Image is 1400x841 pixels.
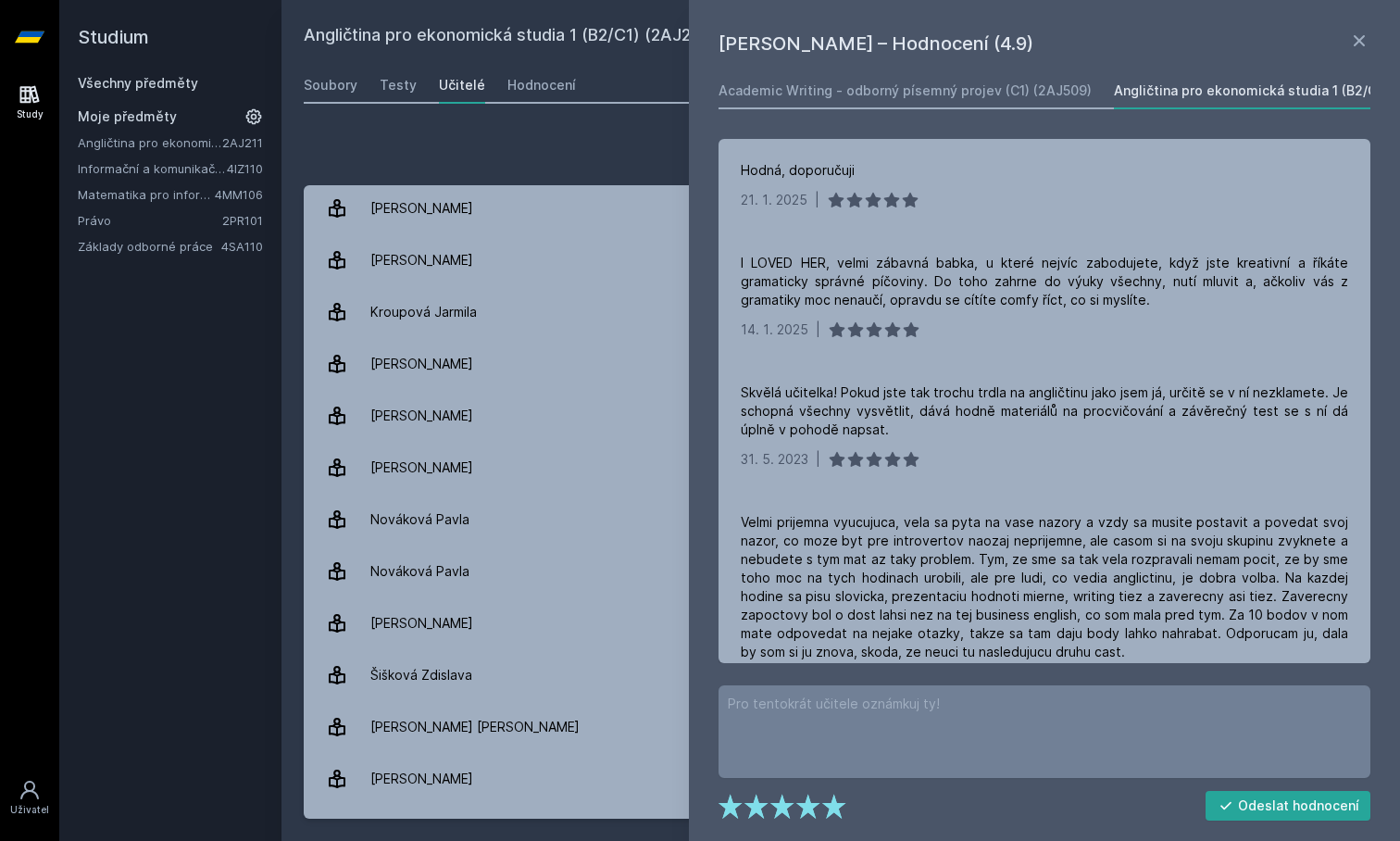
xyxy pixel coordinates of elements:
[370,242,473,279] div: [PERSON_NAME]
[1206,791,1371,821] button: Odeslat hodnocení
[78,133,222,152] a: Angličtina pro ekonomická studia 1 (B2/C1)
[215,187,263,202] a: 4MM106
[370,760,473,797] div: [PERSON_NAME]
[741,254,1348,309] div: I LOVED HER, velmi zábavná babka, u které nejvíc zabodujete, když jste kreativní a říkáte gramati...
[222,135,263,150] a: 2AJ211
[78,185,215,204] a: Matematika pro informatiky
[370,345,473,383] div: [PERSON_NAME]
[304,753,1378,805] a: [PERSON_NAME] 7 hodnocení 3.3
[439,67,485,104] a: Učitelé
[10,803,49,817] div: Uživatel
[304,22,1165,52] h2: Angličtina pro ekonomická studia 1 (B2/C1) (2AJ211)
[815,191,819,209] div: |
[370,657,472,694] div: Šišková Zdislava
[304,338,1378,390] a: [PERSON_NAME] 6 hodnocení 4.3
[78,237,221,256] a: Základy odborné práce
[439,76,485,94] div: Učitelé
[370,190,473,227] div: [PERSON_NAME]
[304,76,357,94] div: Soubory
[816,450,820,469] div: |
[741,383,1348,439] div: Skvělá učitelka! Pokud jste tak trochu trdla na angličtinu jako jsem já, určitě se v ní nezklamet...
[222,213,263,228] a: 2PR101
[227,161,263,176] a: 4IZ110
[741,450,808,469] div: 31. 5. 2023
[304,649,1378,701] a: Šišková Zdislava 4 hodnocení 5.0
[370,397,473,434] div: [PERSON_NAME]
[370,709,580,746] div: [PERSON_NAME] [PERSON_NAME]
[17,107,44,121] div: Study
[78,211,222,230] a: Právo
[304,182,1378,234] a: [PERSON_NAME] 14 hodnocení 3.8
[78,159,227,178] a: Informační a komunikační technologie
[380,76,417,94] div: Testy
[304,494,1378,546] a: Nováková Pavla 3 hodnocení 5.0
[741,320,808,339] div: 14. 1. 2025
[78,107,177,126] span: Moje předměty
[304,286,1378,338] a: Kroupová Jarmila 18 hodnocení 4.2
[304,67,357,104] a: Soubory
[370,605,473,642] div: [PERSON_NAME]
[78,75,198,91] a: Všechny předměty
[304,442,1378,494] a: [PERSON_NAME] 6 hodnocení 4.8
[507,76,576,94] div: Hodnocení
[370,553,469,590] div: Nováková Pavla
[304,390,1378,442] a: [PERSON_NAME] 5 hodnocení 4.0
[304,546,1378,597] a: Nováková Pavla 15 hodnocení 4.5
[741,161,855,180] div: Hodná, doporučuji
[507,67,576,104] a: Hodnocení
[741,191,807,209] div: 21. 1. 2025
[4,74,56,131] a: Study
[304,234,1378,286] a: [PERSON_NAME] 7 hodnocení 3.7
[304,597,1378,649] a: [PERSON_NAME] 10 hodnocení 4.9
[370,449,473,486] div: [PERSON_NAME]
[221,239,263,254] a: 4SA110
[4,770,56,826] a: Uživatel
[304,701,1378,753] a: [PERSON_NAME] [PERSON_NAME] 19 hodnocení 4.1
[380,67,417,104] a: Testy
[741,513,1348,661] div: Velmi prijemna vyucujuca, vela sa pyta na vase nazory a vzdy sa musite postavit a povedat svoj na...
[370,294,477,331] div: Kroupová Jarmila
[370,501,469,538] div: Nováková Pavla
[816,320,820,339] div: |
